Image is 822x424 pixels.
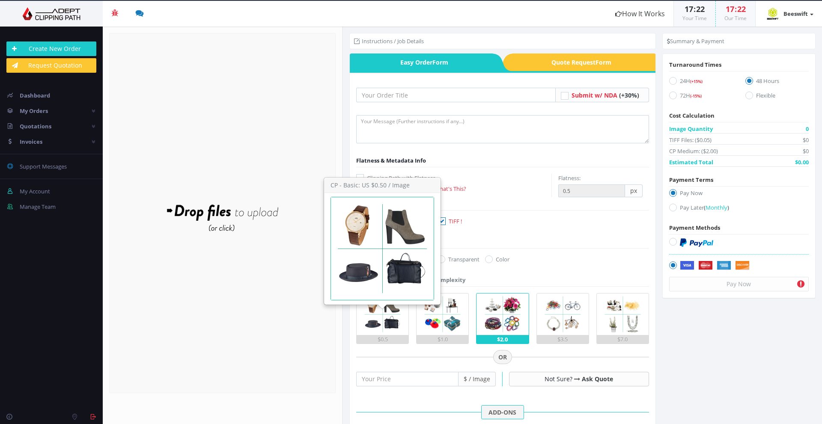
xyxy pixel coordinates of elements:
[20,138,42,145] span: Invoices
[669,61,721,68] span: Turnaround Times
[435,185,466,193] a: What's This?
[669,224,720,231] span: Payment Methods
[558,174,581,182] label: Flatness:
[669,125,713,133] span: Image Quantity
[20,163,67,170] span: Support Messages
[669,77,733,88] label: 24H
[485,255,509,264] label: Color
[422,294,463,335] img: 2.png
[764,5,781,22] img: timthumb.php
[756,1,822,27] a: Beeswift
[20,107,48,115] span: My Orders
[542,294,584,335] img: 4.png
[481,405,524,420] span: ADD-ONS
[6,7,96,20] img: Adept Graphics
[572,91,617,99] span: Submit w/ NDA
[513,53,655,71] a: Quote RequestForm
[690,77,703,85] a: (+15%)
[693,4,696,14] span: :
[417,335,468,344] div: $1.0
[356,276,465,284] div: Choose Image Complexity
[20,122,51,130] span: Quotations
[734,4,737,14] span: :
[803,136,809,144] span: $0
[477,335,528,344] div: $2.0
[690,92,702,99] a: (-15%)
[745,77,809,88] label: 48 Hours
[356,157,426,164] span: Flatness & Metadata Info
[357,335,408,344] div: $0.5
[545,375,572,383] span: Not Sure?
[669,147,718,155] span: CP Medium: ($2.00)
[803,147,809,155] span: $0
[704,204,729,211] a: (Monthly)
[325,178,440,193] h3: CP - Basic: US $0.50 / Image
[726,4,734,14] span: 17
[690,93,702,99] span: (-15%)
[690,79,703,84] span: (+15%)
[582,375,613,383] a: Ask Quote
[20,203,56,211] span: Manage Team
[625,184,643,197] span: px
[619,91,639,99] span: (+30%)
[706,204,727,211] span: Monthly
[669,136,712,144] span: TIFF Files: ($0.05)
[795,158,809,166] span: $0.00
[350,53,492,71] a: Easy OrderForm
[669,91,733,103] label: 72H
[356,88,556,102] input: Your Order Title
[669,189,809,200] label: Pay Now
[669,112,715,119] span: Cost Calculation
[6,58,96,73] a: Request Quotation
[449,217,462,225] span: TIFF !
[6,42,96,56] a: Create New Order
[685,4,693,14] span: 17
[350,53,492,71] span: Easy Order
[482,294,524,335] img: 3.png
[20,92,50,99] span: Dashboard
[356,174,551,182] label: Clipping Path with Flatness
[745,91,809,103] label: Flexible
[572,91,639,99] a: Submit w/ NDA (+30%)
[354,37,424,45] li: Instructions / Job Details
[438,255,479,264] label: Transparent
[680,261,750,270] img: Securely by Stripe
[356,372,459,386] input: Your Price
[20,187,50,195] span: My Account
[669,203,809,215] label: Pay Later
[493,350,512,365] span: OR
[356,184,551,193] label: Keep My Metadata -
[669,176,713,184] span: Payment Terms
[459,372,496,386] span: $ / Image
[737,4,746,14] span: 22
[680,238,713,247] img: PayPal
[696,4,705,14] span: 22
[667,37,724,45] li: Summary & Payment
[806,125,809,133] span: 0
[602,294,643,335] img: 5.png
[432,58,448,66] i: Form
[597,335,649,344] div: $7.0
[724,15,747,22] small: Our Time
[362,294,403,335] img: 1.png
[682,15,707,22] small: Your Time
[537,335,589,344] div: $3.5
[783,10,808,18] strong: Beeswift
[513,53,655,71] span: Quote Request
[607,1,673,27] a: How It Works
[596,58,611,66] i: Form
[331,197,434,300] img: 1.png
[669,158,713,166] span: Estimated Total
